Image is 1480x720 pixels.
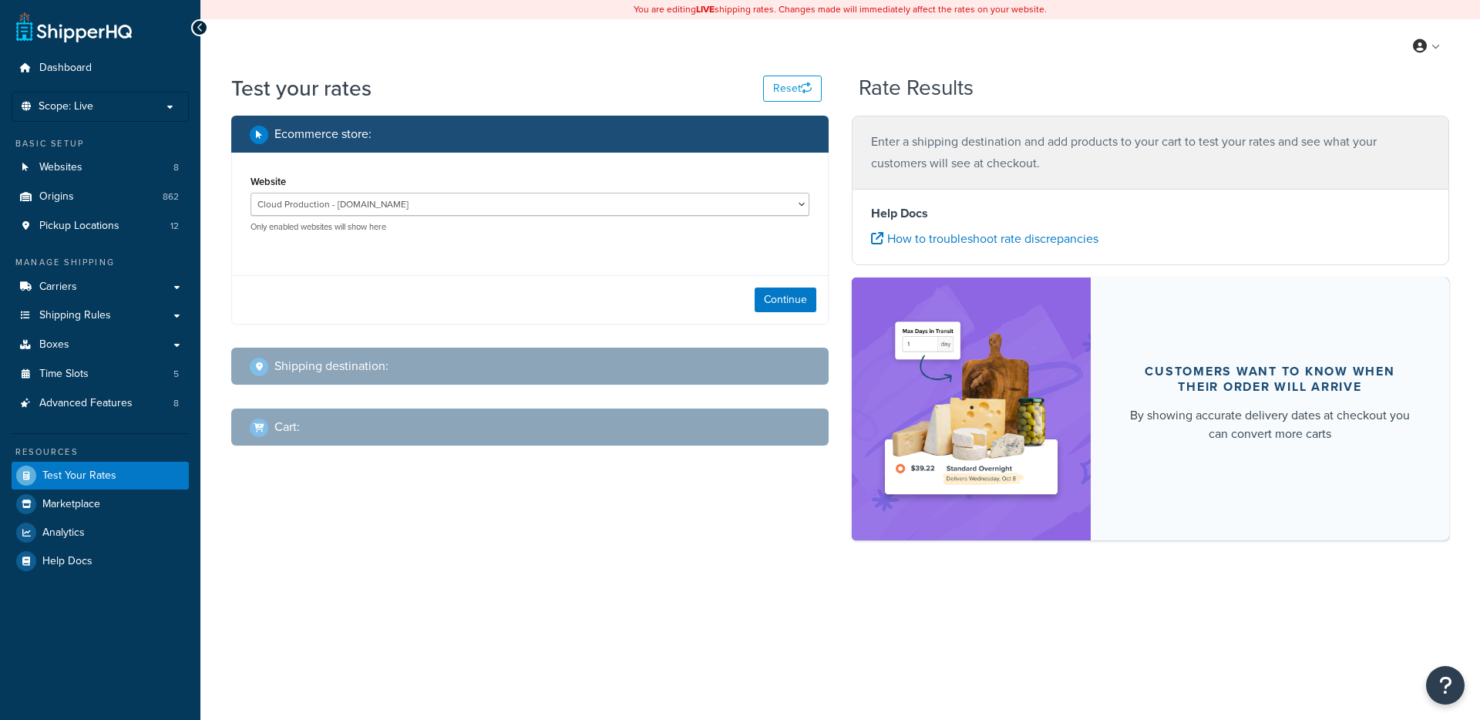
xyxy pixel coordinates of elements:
[12,256,189,269] div: Manage Shipping
[39,397,133,410] span: Advanced Features
[1128,364,1412,395] div: Customers want to know when their order will arrive
[12,360,189,389] li: Time Slots
[12,360,189,389] a: Time Slots5
[274,420,300,434] h2: Cart :
[39,220,119,233] span: Pickup Locations
[696,2,715,16] b: LIVE
[39,338,69,352] span: Boxes
[12,153,189,182] li: Websites
[251,221,809,233] p: Only enabled websites will show here
[231,73,372,103] h1: Test your rates
[173,368,179,381] span: 5
[755,288,816,312] button: Continue
[12,301,189,330] a: Shipping Rules
[12,54,189,82] a: Dashboard
[12,547,189,575] a: Help Docs
[251,176,286,187] label: Website
[39,190,74,204] span: Origins
[859,76,974,100] h2: Rate Results
[163,190,179,204] span: 862
[39,161,82,174] span: Websites
[871,230,1098,247] a: How to troubleshoot rate discrepancies
[12,331,189,359] a: Boxes
[1128,406,1412,443] div: By showing accurate delivery dates at checkout you can convert more carts
[42,498,100,511] span: Marketplace
[12,446,189,459] div: Resources
[39,281,77,294] span: Carriers
[173,161,179,174] span: 8
[274,359,388,373] h2: Shipping destination :
[42,555,92,568] span: Help Docs
[1426,666,1465,705] button: Open Resource Center
[763,76,822,102] button: Reset
[39,309,111,322] span: Shipping Rules
[42,469,116,483] span: Test Your Rates
[39,100,93,113] span: Scope: Live
[12,153,189,182] a: Websites8
[871,131,1430,174] p: Enter a shipping destination and add products to your cart to test your rates and see what your c...
[12,389,189,418] li: Advanced Features
[274,127,372,141] h2: Ecommerce store :
[12,273,189,301] a: Carriers
[12,462,189,490] a: Test Your Rates
[12,519,189,547] a: Analytics
[12,183,189,211] li: Origins
[875,301,1068,517] img: feature-image-ddt-36eae7f7280da8017bfb280eaccd9c446f90b1fe08728e4019434db127062ab4.png
[12,137,189,150] div: Basic Setup
[12,389,189,418] a: Advanced Features8
[12,183,189,211] a: Origins862
[12,212,189,241] a: Pickup Locations12
[170,220,179,233] span: 12
[871,204,1430,223] h4: Help Docs
[12,212,189,241] li: Pickup Locations
[42,527,85,540] span: Analytics
[39,368,89,381] span: Time Slots
[39,62,92,75] span: Dashboard
[12,490,189,518] a: Marketplace
[173,397,179,410] span: 8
